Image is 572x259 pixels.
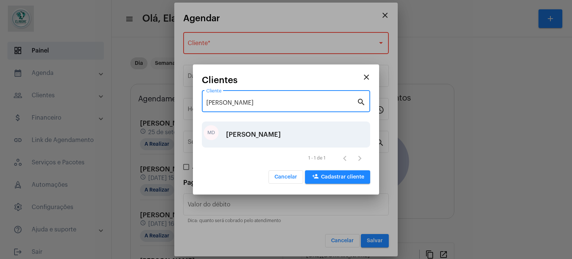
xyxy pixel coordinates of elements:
div: [PERSON_NAME] [226,123,281,146]
mat-icon: close [362,73,371,82]
input: Pesquisar cliente [206,100,357,106]
div: 1 - 1 de 1 [308,156,325,161]
button: Cancelar [268,170,303,184]
span: Clientes [202,75,238,85]
div: MD [204,125,219,140]
span: Cancelar [274,174,297,180]
mat-icon: person_add [311,173,320,182]
mat-icon: search [357,97,366,106]
button: Próxima página [352,151,367,165]
button: Página anterior [337,151,352,165]
span: Cadastrar cliente [311,174,364,180]
button: Cadastrar cliente [305,170,370,184]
